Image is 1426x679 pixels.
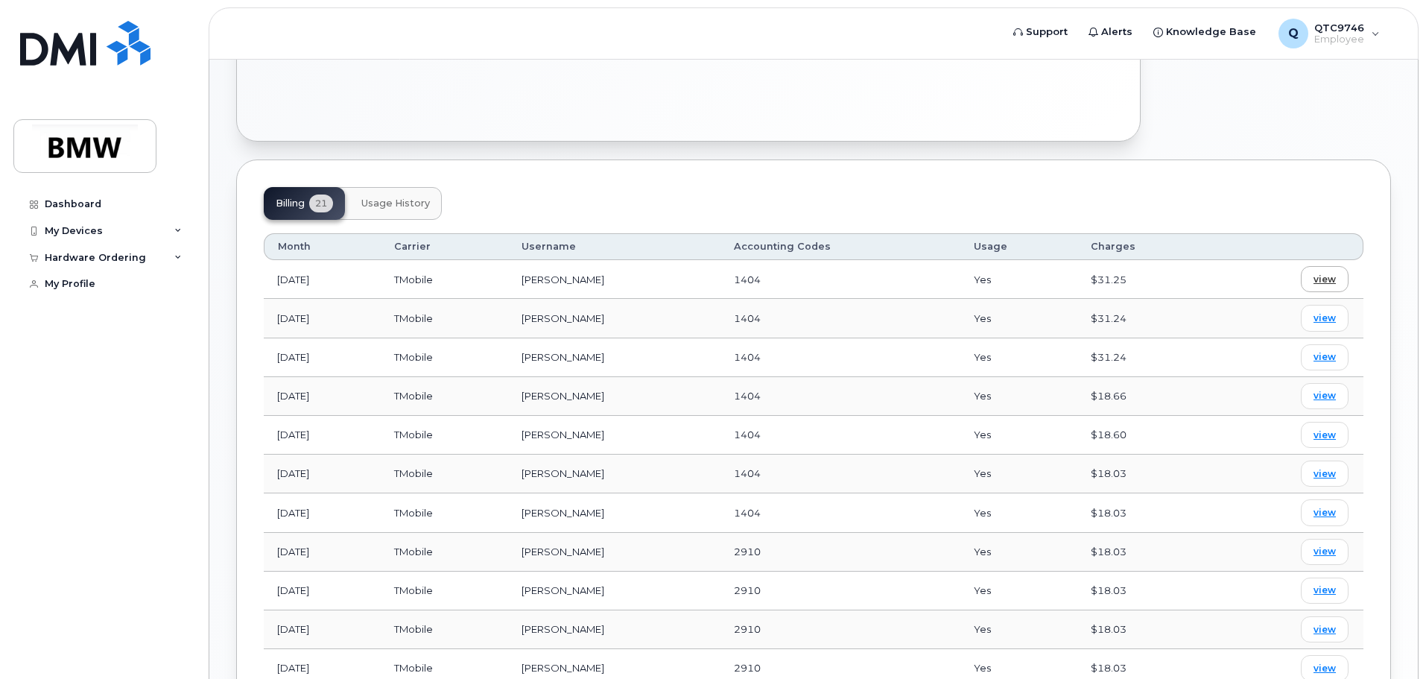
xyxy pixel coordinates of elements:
span: view [1313,662,1336,675]
span: view [1313,350,1336,364]
a: view [1301,383,1349,409]
iframe: Messenger Launcher [1361,614,1415,668]
a: view [1301,616,1349,642]
td: [DATE] [264,610,381,649]
a: Knowledge Base [1143,17,1267,47]
th: Month [264,233,381,260]
span: Support [1026,25,1068,40]
td: TMobile [381,533,508,572]
a: view [1301,266,1349,292]
a: view [1301,461,1349,487]
td: TMobile [381,610,508,649]
td: Yes [960,493,1077,532]
span: 1404 [734,507,761,519]
span: 2910 [734,623,761,635]
td: [DATE] [264,533,381,572]
div: $31.25 [1091,273,1202,287]
td: [PERSON_NAME] [508,377,720,416]
span: view [1313,623,1336,637]
td: Yes [960,416,1077,455]
span: view [1313,312,1336,325]
td: TMobile [381,572,508,610]
td: Yes [960,533,1077,572]
span: 1404 [734,429,761,440]
span: 1404 [734,312,761,324]
td: TMobile [381,377,508,416]
div: $18.03 [1091,545,1202,559]
span: view [1313,389,1336,402]
span: 1404 [734,351,761,363]
td: [PERSON_NAME] [508,338,720,377]
td: [PERSON_NAME] [508,260,720,299]
a: Support [1003,17,1078,47]
td: Yes [960,377,1077,416]
div: $18.03 [1091,622,1202,637]
td: [PERSON_NAME] [508,299,720,338]
td: Yes [960,299,1077,338]
td: TMobile [381,493,508,532]
th: Username [508,233,720,260]
a: view [1301,578,1349,604]
td: Yes [960,610,1077,649]
div: $18.03 [1091,584,1202,598]
a: view [1301,499,1349,525]
span: 1404 [734,390,761,402]
td: TMobile [381,416,508,455]
td: [PERSON_NAME] [508,493,720,532]
span: view [1313,584,1336,597]
td: TMobile [381,338,508,377]
a: view [1301,344,1349,370]
td: [PERSON_NAME] [508,610,720,649]
span: view [1313,467,1336,481]
th: Accounting Codes [720,233,960,260]
td: Yes [960,260,1077,299]
a: view [1301,422,1349,448]
div: $31.24 [1091,312,1202,326]
span: view [1313,506,1336,519]
td: Yes [960,572,1077,610]
span: view [1313,429,1336,442]
td: [PERSON_NAME] [508,533,720,572]
span: 1404 [734,467,761,479]
td: [DATE] [264,338,381,377]
td: [DATE] [264,416,381,455]
span: view [1313,545,1336,558]
span: Usage History [361,198,430,209]
td: [DATE] [264,455,381,493]
div: QTC9746 [1268,19,1390,48]
div: $18.03 [1091,467,1202,481]
td: [DATE] [264,260,381,299]
span: Q [1288,25,1299,42]
th: Carrier [381,233,508,260]
td: [PERSON_NAME] [508,455,720,493]
span: 2910 [734,584,761,596]
div: $31.24 [1091,350,1202,364]
td: [DATE] [264,377,381,416]
div: $18.66 [1091,389,1202,403]
td: TMobile [381,299,508,338]
td: [PERSON_NAME] [508,416,720,455]
span: Employee [1314,34,1364,45]
a: view [1301,305,1349,331]
td: [DATE] [264,493,381,532]
th: Usage [960,233,1077,260]
span: Alerts [1101,25,1132,40]
span: view [1313,273,1336,286]
span: 2910 [734,662,761,674]
td: TMobile [381,455,508,493]
td: [PERSON_NAME] [508,572,720,610]
div: $18.60 [1091,428,1202,442]
td: TMobile [381,260,508,299]
td: [DATE] [264,572,381,610]
td: Yes [960,455,1077,493]
span: 2910 [734,546,761,558]
div: $18.03 [1091,506,1202,520]
div: $18.03 [1091,661,1202,675]
span: QTC9746 [1314,22,1364,34]
td: [DATE] [264,299,381,338]
span: Knowledge Base [1166,25,1256,40]
th: Charges [1077,233,1216,260]
span: 1404 [734,274,761,285]
td: Yes [960,338,1077,377]
a: Alerts [1078,17,1143,47]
